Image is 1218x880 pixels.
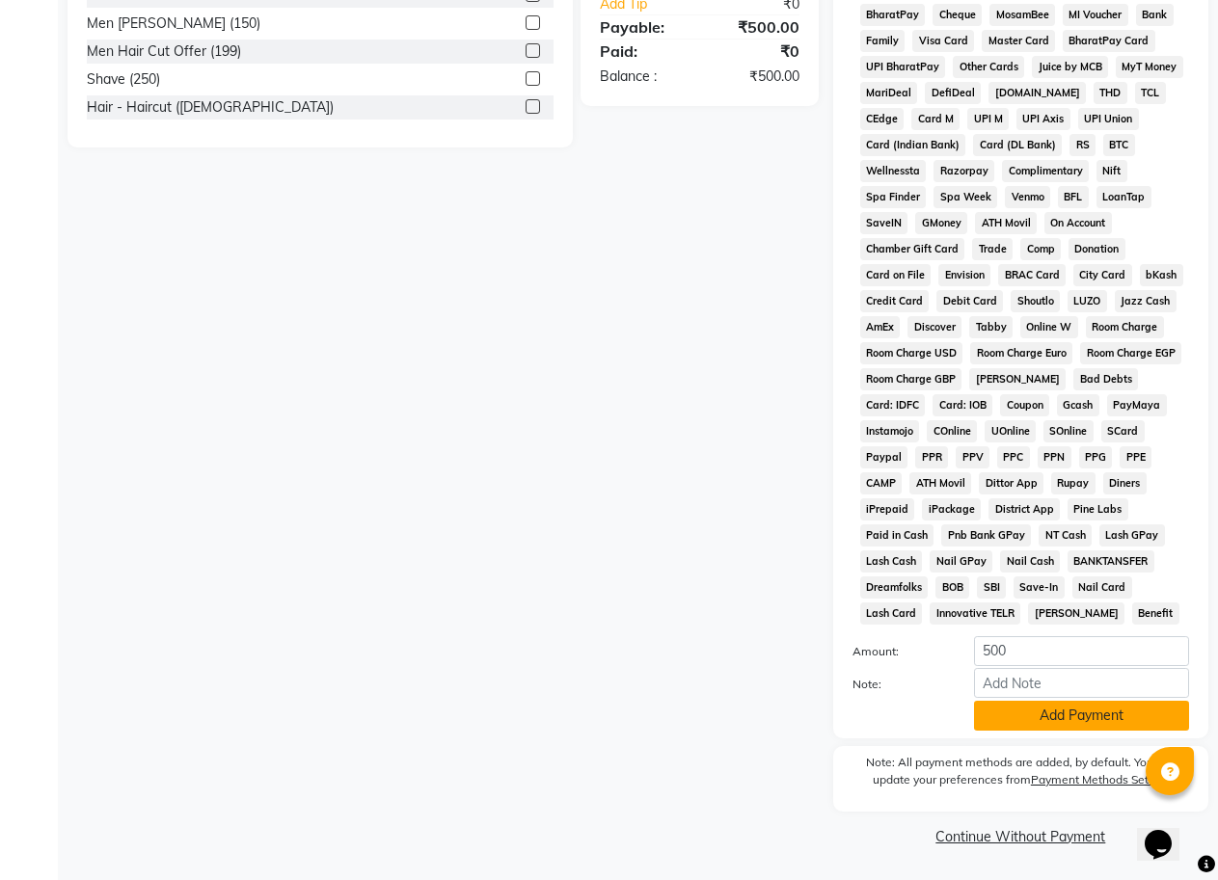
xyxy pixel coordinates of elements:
span: LoanTap [1096,186,1151,208]
span: Dreamfolks [860,576,929,599]
span: Spa Finder [860,186,927,208]
input: Add Note [974,668,1189,698]
span: Lash Card [860,602,923,625]
input: Amount [974,636,1189,666]
span: TCL [1135,82,1166,104]
span: Card M [911,108,960,130]
span: UPI BharatPay [860,56,946,78]
span: DefiDeal [925,82,981,104]
span: BOB [935,576,969,599]
span: Lash Cash [860,550,923,573]
span: City Card [1073,264,1132,286]
span: AmEx [860,316,901,338]
span: RS [1069,134,1096,156]
span: PayMaya [1107,394,1167,416]
span: Spa Week [934,186,997,208]
div: ₹500.00 [699,15,813,39]
span: LUZO [1068,290,1107,312]
span: Envision [938,264,990,286]
div: Shave (250) [87,69,160,90]
span: Room Charge USD [860,342,963,364]
span: Jazz Cash [1115,290,1177,312]
span: PPC [997,446,1030,468]
span: Wellnessta [860,160,927,182]
span: Razorpay [934,160,994,182]
span: Credit Card [860,290,930,312]
span: Family [860,30,906,52]
span: Bank [1136,4,1174,26]
span: Card: IOB [933,394,992,416]
span: PPV [956,446,989,468]
span: CEdge [860,108,905,130]
span: Tabby [969,316,1013,338]
span: Room Charge [1086,316,1164,338]
span: Innovative TELR [930,602,1020,625]
label: Note: All payment methods are added, by default. You can update your preferences from [853,754,1189,796]
label: Payment Methods Setting [1031,771,1169,788]
span: Pine Labs [1068,498,1128,520]
span: Online W [1020,316,1078,338]
span: GMoney [915,212,967,234]
span: SaveIN [860,212,908,234]
span: ATH Movil [909,472,971,494]
span: THD [1094,82,1127,104]
span: BRAC Card [998,264,1066,286]
span: Comp [1020,238,1061,260]
span: Bad Debts [1073,368,1138,390]
span: Card: IDFC [860,394,926,416]
span: Dittor App [979,472,1043,494]
span: Complimentary [1002,160,1089,182]
label: Amount: [838,643,960,660]
div: Men [PERSON_NAME] (150) [87,13,260,34]
span: PPE [1120,446,1151,468]
span: bKash [1140,264,1183,286]
span: BTC [1103,134,1135,156]
span: BANKTANSFER [1068,550,1154,573]
span: MyT Money [1116,56,1183,78]
span: On Account [1044,212,1112,234]
button: Add Payment [974,701,1189,731]
span: Card (Indian Bank) [860,134,966,156]
span: NT Cash [1039,524,1092,547]
span: MosamBee [989,4,1055,26]
span: CAMP [860,472,903,494]
div: ₹500.00 [699,67,813,87]
span: Benefit [1132,602,1179,625]
span: Master Card [982,30,1055,52]
div: Payable: [585,15,699,39]
span: UPI Axis [1016,108,1070,130]
iframe: chat widget [1137,803,1199,861]
span: UOnline [985,420,1036,442]
span: Other Cards [953,56,1024,78]
span: [PERSON_NAME] [1028,602,1124,625]
span: Coupon [1000,394,1049,416]
span: Instamojo [860,420,920,442]
span: iPackage [922,498,981,520]
span: Nail Cash [1000,550,1060,573]
span: Nail GPay [930,550,992,573]
span: PPG [1079,446,1113,468]
div: ₹0 [699,40,813,63]
span: Donation [1069,238,1125,260]
span: Trade [972,238,1013,260]
span: Chamber Gift Card [860,238,965,260]
span: Paypal [860,446,908,468]
span: COnline [927,420,977,442]
span: SOnline [1043,420,1094,442]
div: Balance : [585,67,699,87]
div: Men Hair Cut Offer (199) [87,41,241,62]
span: Nift [1096,160,1127,182]
span: [DOMAIN_NAME] [988,82,1086,104]
span: BharatPay [860,4,926,26]
label: Note: [838,676,960,693]
span: Room Charge EGP [1080,342,1181,364]
span: Room Charge Euro [970,342,1072,364]
span: PPN [1038,446,1071,468]
span: Pnb Bank GPay [941,524,1031,547]
span: MariDeal [860,82,918,104]
span: PPR [915,446,948,468]
span: Card on File [860,264,932,286]
span: SCard [1101,420,1145,442]
div: Paid: [585,40,699,63]
span: BharatPay Card [1063,30,1155,52]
